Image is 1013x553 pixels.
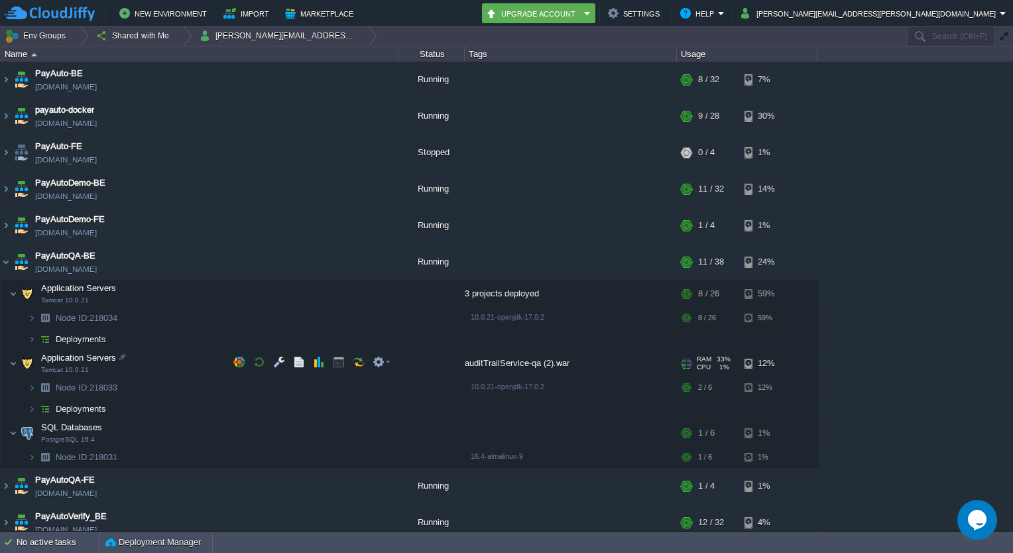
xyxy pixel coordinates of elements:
[1,208,11,243] img: AMDAwAAAACH5BAEAAAAALAAAAAABAAEAAAICRAEAOw==
[698,280,719,307] div: 8 / 26
[1,244,11,280] img: AMDAwAAAACH5BAEAAAAALAAAAAABAAEAAAICRAEAOw==
[957,500,1000,540] iframe: chat widget
[28,447,36,467] img: AMDAwAAAACH5BAEAAAAALAAAAAABAAEAAAICRAEAOw==
[17,532,99,553] div: No active tasks
[56,313,89,323] span: Node ID:
[698,308,716,328] div: 8 / 26
[398,98,465,134] div: Running
[608,5,664,21] button: Settings
[200,27,359,45] button: [PERSON_NAME][EMAIL_ADDRESS][PERSON_NAME][DOMAIN_NAME]
[9,280,17,307] img: AMDAwAAAACH5BAEAAAAALAAAAAABAAEAAAICRAEAOw==
[40,422,104,433] span: SQL Databases
[36,329,54,349] img: AMDAwAAAACH5BAEAAAAALAAAAAABAAEAAAICRAEAOw==
[12,244,30,280] img: AMDAwAAAACH5BAEAAAAALAAAAAABAAEAAAICRAEAOw==
[745,447,788,467] div: 1%
[1,171,11,207] img: AMDAwAAAACH5BAEAAAAALAAAAAABAAEAAAICRAEAOw==
[35,153,97,166] a: [DOMAIN_NAME]
[471,383,544,391] span: 10.0.21-openjdk-17.0.2
[12,98,30,134] img: AMDAwAAAACH5BAEAAAAALAAAAAABAAEAAAICRAEAOw==
[36,377,54,398] img: AMDAwAAAACH5BAEAAAAALAAAAAABAAEAAAICRAEAOw==
[28,329,36,349] img: AMDAwAAAACH5BAEAAAAALAAAAAABAAEAAAICRAEAOw==
[35,473,95,487] a: PayAutoQA-FE
[35,80,97,93] a: [DOMAIN_NAME]
[1,505,11,540] img: AMDAwAAAACH5BAEAAAAALAAAAAABAAEAAAICRAEAOw==
[398,468,465,504] div: Running
[398,244,465,280] div: Running
[18,420,36,446] img: AMDAwAAAACH5BAEAAAAALAAAAAABAAEAAAICRAEAOw==
[54,312,119,324] span: 218034
[698,135,715,170] div: 0 / 4
[35,249,95,263] span: PayAutoQA-BE
[745,280,788,307] div: 59%
[35,487,97,500] a: [DOMAIN_NAME]
[745,244,788,280] div: 24%
[486,5,580,21] button: Upgrade Account
[465,46,676,62] div: Tags
[399,46,464,62] div: Status
[105,536,201,549] button: Deployment Manager
[398,505,465,540] div: Running
[35,226,97,239] a: [DOMAIN_NAME]
[18,350,36,377] img: AMDAwAAAACH5BAEAAAAALAAAAAABAAEAAAICRAEAOw==
[745,505,788,540] div: 4%
[54,452,119,463] span: 218031
[40,353,118,363] a: Application ServersTomcat 10.0.21
[36,308,54,328] img: AMDAwAAAACH5BAEAAAAALAAAAAABAAEAAAICRAEAOw==
[1,46,398,62] div: Name
[465,280,677,307] div: 3 projects deployed
[54,452,119,463] a: Node ID:218031
[35,117,97,130] a: [DOMAIN_NAME]
[398,171,465,207] div: Running
[41,436,95,444] span: PostgreSQL 16.4
[698,377,712,398] div: 2 / 6
[745,350,788,377] div: 12%
[35,176,105,190] a: PayAutoDemo-BE
[698,420,715,446] div: 1 / 6
[698,98,719,134] div: 9 / 28
[35,523,97,536] span: [DOMAIN_NAME]
[698,468,715,504] div: 1 / 4
[96,27,174,45] button: Shared with Me
[745,135,788,170] div: 1%
[698,244,724,280] div: 11 / 38
[745,98,788,134] div: 30%
[40,352,118,363] span: Application Servers
[1,98,11,134] img: AMDAwAAAACH5BAEAAAAALAAAAAABAAEAAAICRAEAOw==
[35,213,105,226] span: PayAutoDemo-FE
[745,377,788,398] div: 12%
[40,422,104,432] a: SQL DatabasesPostgreSQL 16.4
[745,62,788,97] div: 7%
[12,171,30,207] img: AMDAwAAAACH5BAEAAAAALAAAAAABAAEAAAICRAEAOw==
[471,313,544,321] span: 10.0.21-openjdk-17.0.2
[717,355,731,363] span: 33%
[678,46,817,62] div: Usage
[41,296,89,304] span: Tomcat 10.0.21
[40,282,118,294] span: Application Servers
[12,505,30,540] img: AMDAwAAAACH5BAEAAAAALAAAAAABAAEAAAICRAEAOw==
[54,382,119,393] a: Node ID:218033
[28,308,36,328] img: AMDAwAAAACH5BAEAAAAALAAAAAABAAEAAAICRAEAOw==
[54,334,108,345] a: Deployments
[35,263,97,276] a: [DOMAIN_NAME]
[698,447,712,467] div: 1 / 6
[285,5,357,21] button: Marketplace
[745,420,788,446] div: 1%
[9,420,17,446] img: AMDAwAAAACH5BAEAAAAALAAAAAABAAEAAAICRAEAOw==
[697,355,711,363] span: RAM
[471,452,523,460] span: 16.4-almalinux-9
[716,363,729,371] span: 1%
[35,190,97,203] a: [DOMAIN_NAME]
[35,67,83,80] a: PayAuto-BE
[35,103,94,117] a: payauto-docker
[745,171,788,207] div: 14%
[398,135,465,170] div: Stopped
[36,447,54,467] img: AMDAwAAAACH5BAEAAAAALAAAAAABAAEAAAICRAEAOw==
[680,5,718,21] button: Help
[35,510,107,523] a: PayAutoVerify_BE
[745,468,788,504] div: 1%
